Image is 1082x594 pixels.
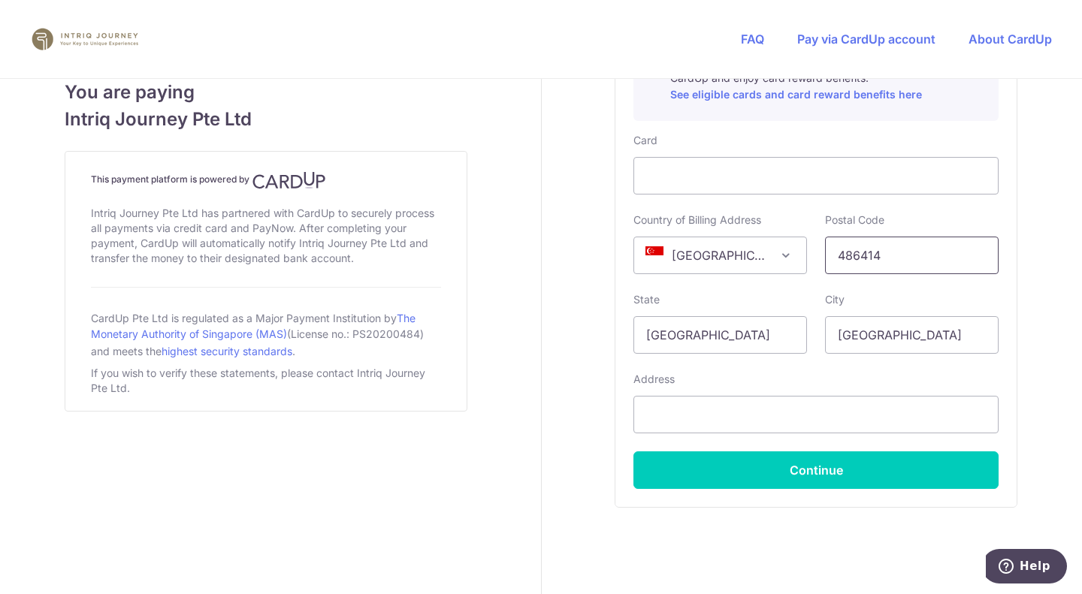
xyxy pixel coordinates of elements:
[633,133,657,148] label: Card
[825,292,845,307] label: City
[633,292,660,307] label: State
[986,549,1067,586] iframe: Opens a widget where you can find more information
[670,56,986,104] p: Pay with your credit card for this and other payments on CardUp and enjoy card reward benefits.
[91,171,441,189] h4: This payment platform is powered by
[633,237,807,274] span: Singapore
[633,451,999,489] button: Continue
[825,213,884,228] label: Postal Code
[670,88,922,101] a: See eligible cards and card reward benefits here
[969,32,1052,47] a: About CardUp
[825,237,999,274] input: Example 123456
[91,203,441,269] div: Intriq Journey Pte Ltd has partnered with CardUp to securely process all payments via credit card...
[65,106,467,133] span: Intriq Journey Pte Ltd
[646,167,986,185] iframe: Secure card payment input frame
[741,32,764,47] a: FAQ
[252,171,326,189] img: CardUp
[633,213,761,228] label: Country of Billing Address
[91,306,441,363] div: CardUp Pte Ltd is regulated as a Major Payment Institution by (License no.: PS20200484) and meets...
[65,79,467,106] span: You are paying
[633,372,675,387] label: Address
[91,363,441,399] div: If you wish to verify these statements, please contact Intriq Journey Pte Ltd.
[162,345,292,357] a: highest security standards
[634,237,806,273] span: Singapore
[797,32,935,47] a: Pay via CardUp account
